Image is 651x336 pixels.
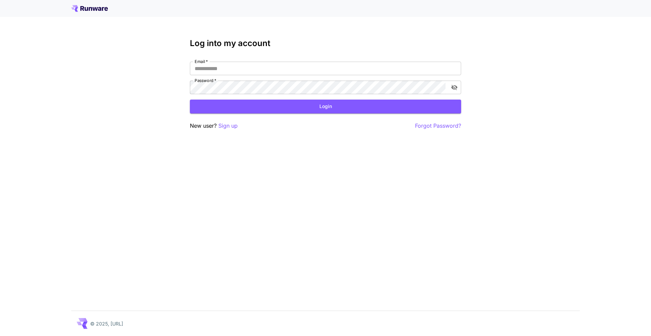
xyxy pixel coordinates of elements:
button: Login [190,100,461,113]
p: © 2025, [URL] [90,320,123,327]
button: Forgot Password? [415,122,461,130]
h3: Log into my account [190,39,461,48]
button: Sign up [218,122,238,130]
label: Password [195,78,216,83]
button: toggle password visibility [448,81,460,93]
label: Email [195,59,208,64]
p: New user? [190,122,238,130]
